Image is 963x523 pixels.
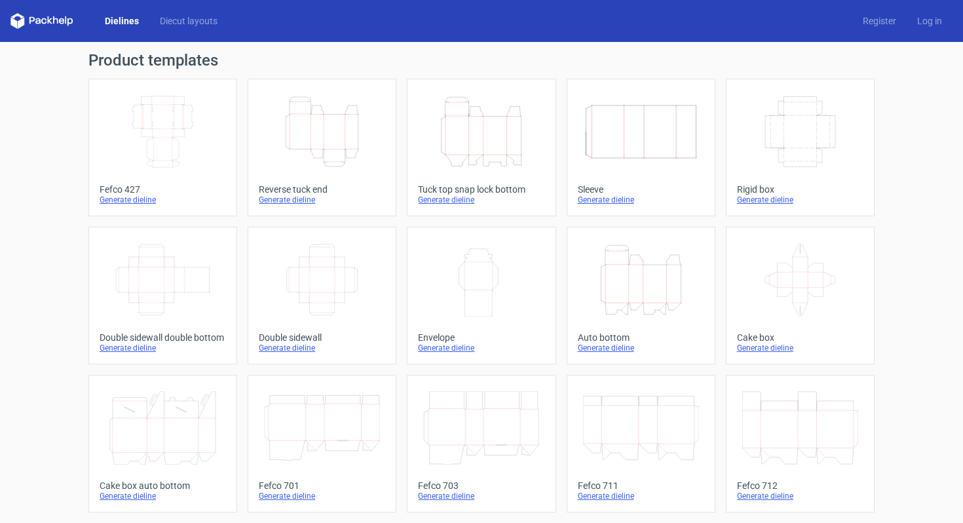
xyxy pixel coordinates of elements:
a: Fefco 427Generate dieline [88,79,237,216]
div: Auto bottom [578,332,704,343]
div: Generate dieline [418,343,544,353]
div: Generate dieline [578,343,704,353]
div: Cake box auto bottom [100,480,226,491]
a: Reverse tuck endGenerate dieline [248,79,396,216]
div: Generate dieline [100,195,226,205]
div: Double sidewall [259,332,385,343]
a: Fefco 711Generate dieline [567,375,715,513]
a: Tuck top snap lock bottomGenerate dieline [407,79,556,216]
a: Fefco 712Generate dieline [726,375,875,513]
div: Fefco 701 [259,480,385,491]
div: Rigid box [737,184,863,195]
div: Generate dieline [737,195,863,205]
div: Fefco 712 [737,480,863,491]
div: Sleeve [578,184,704,195]
a: Cake box auto bottomGenerate dieline [88,375,237,513]
h1: Product templates [88,52,875,68]
div: Fefco 427 [100,184,226,195]
div: Generate dieline [418,491,544,501]
a: Rigid boxGenerate dieline [726,79,875,216]
a: Dielines [94,14,149,28]
div: Cake box [737,332,863,343]
div: Fefco 703 [418,480,544,491]
a: Diecut layouts [149,14,228,28]
div: Envelope [418,332,544,343]
div: Generate dieline [100,343,226,353]
a: Log in [907,14,953,28]
a: SleeveGenerate dieline [567,79,715,216]
div: Generate dieline [578,195,704,205]
a: Cake boxGenerate dieline [726,227,875,364]
div: Fefco 711 [578,480,704,491]
div: Generate dieline [259,195,385,205]
a: Double sidewall double bottomGenerate dieline [88,227,237,364]
div: Generate dieline [418,195,544,205]
div: Generate dieline [259,343,385,353]
div: Generate dieline [100,491,226,501]
div: Double sidewall double bottom [100,332,226,343]
a: EnvelopeGenerate dieline [407,227,556,364]
div: Reverse tuck end [259,184,385,195]
a: Register [852,14,907,28]
a: Auto bottomGenerate dieline [567,227,715,364]
div: Generate dieline [259,491,385,501]
a: Double sidewallGenerate dieline [248,227,396,364]
a: Fefco 701Generate dieline [248,375,396,513]
a: Fefco 703Generate dieline [407,375,556,513]
div: Generate dieline [737,343,863,353]
div: Generate dieline [737,491,863,501]
div: Generate dieline [578,491,704,501]
div: Tuck top snap lock bottom [418,184,544,195]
